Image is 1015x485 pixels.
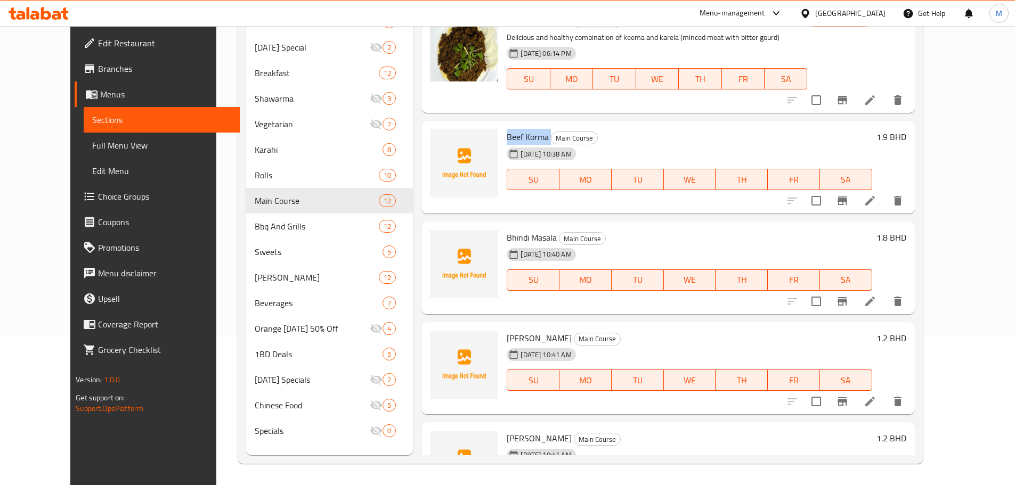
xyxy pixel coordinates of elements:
[430,129,498,198] img: Beef Korma
[370,399,383,412] svg: Inactive section
[824,272,868,287] span: SA
[255,399,370,412] span: Chinese Food
[559,269,612,291] button: MO
[805,89,827,111] span: Select to update
[255,245,383,258] div: Sweets
[379,170,395,180] span: 10
[805,390,827,413] span: Select to update
[379,273,395,283] span: 12
[246,111,413,137] div: Vegetarian7
[92,113,231,126] span: Sections
[564,373,607,388] span: MO
[716,169,768,190] button: TH
[370,424,383,437] svg: Inactive section
[864,94,876,106] a: Edit menu item
[255,118,370,130] span: Vegetarian
[507,229,557,245] span: Bhindi Masala
[84,107,240,133] a: Sections
[830,289,855,314] button: Branch-specific-item
[507,430,572,446] span: [PERSON_NAME]
[516,350,575,360] span: [DATE] 10:41 AM
[255,169,379,182] span: Rolls
[92,165,231,177] span: Edit Menu
[383,43,395,53] span: 2
[824,172,868,187] span: SA
[255,322,370,335] span: Orange [DATE] 50% Off
[75,337,240,363] a: Grocery Checklist
[668,172,712,187] span: WE
[255,373,370,386] span: [DATE] Specials
[885,188,911,213] button: delete
[830,87,855,113] button: Branch-specific-item
[255,424,370,437] div: Specials
[98,62,231,75] span: Branches
[559,169,612,190] button: MO
[104,373,120,387] span: 1.0.0
[255,271,379,284] div: Suaad Tandoor
[379,68,395,78] span: 12
[75,286,240,311] a: Upsell
[820,169,872,190] button: SA
[255,348,383,360] span: 1BD Deals
[765,68,807,89] button: SA
[255,220,379,233] span: Bbq And Grills
[255,271,379,284] span: [PERSON_NAME]
[383,373,396,386] div: items
[815,7,886,19] div: [GEOGRAPHIC_DATA]
[246,290,413,316] div: Beverages7
[76,391,125,405] span: Get support on:
[383,375,395,385] span: 2
[84,158,240,184] a: Edit Menu
[379,169,396,182] div: items
[383,324,395,334] span: 4
[555,71,589,87] span: MO
[616,172,660,187] span: TU
[612,369,664,391] button: TU
[559,369,612,391] button: MO
[84,133,240,158] a: Full Menu View
[383,245,396,258] div: items
[574,433,621,446] div: Main Course
[722,68,765,89] button: FR
[255,194,379,207] div: Main Course
[246,316,413,341] div: Orange [DATE] 50% Off4
[246,341,413,367] div: 1BD Deals5
[370,322,383,335] svg: Inactive section
[726,71,760,87] span: FR
[383,297,396,309] div: items
[98,190,231,203] span: Choice Groups
[679,68,721,89] button: TH
[516,48,575,59] span: [DATE] 06:14 PM
[430,13,498,81] img: Keema Kareley
[246,162,413,188] div: Rolls10
[664,269,716,291] button: WE
[379,271,396,284] div: items
[820,269,872,291] button: SA
[370,373,383,386] svg: Inactive section
[370,92,383,105] svg: Inactive section
[246,35,413,60] div: [DATE] Special2
[574,333,620,345] span: Main Course
[92,139,231,152] span: Full Menu View
[885,289,911,314] button: delete
[824,373,868,388] span: SA
[768,169,820,190] button: FR
[664,369,716,391] button: WE
[507,169,559,190] button: SU
[507,330,572,346] span: [PERSON_NAME]
[516,149,575,159] span: [DATE] 10:38 AM
[716,269,768,291] button: TH
[383,247,395,257] span: 5
[720,272,764,287] span: TH
[100,88,231,101] span: Menus
[383,399,396,412] div: items
[864,194,876,207] a: Edit menu item
[255,322,370,335] div: Orange Friday 50% Off
[559,232,606,245] div: Main Course
[255,143,383,156] div: Karahi
[370,41,383,54] svg: Inactive section
[507,68,550,89] button: SU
